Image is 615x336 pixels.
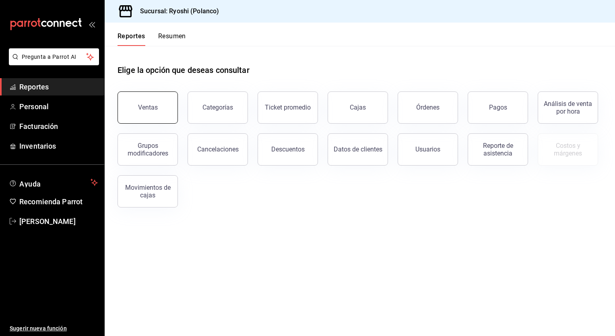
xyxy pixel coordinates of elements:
span: Reportes [19,81,98,92]
button: Usuarios [398,133,458,166]
div: Órdenes [416,104,440,111]
h1: Elige la opción que deseas consultar [118,64,250,76]
div: Usuarios [415,145,440,153]
button: Reporte de asistencia [468,133,528,166]
span: Facturación [19,121,98,132]
span: Inventarios [19,141,98,151]
span: Sugerir nueva función [10,324,98,333]
span: Personal [19,101,98,112]
button: Pagos [468,91,528,124]
div: Pagos [489,104,507,111]
div: Grupos modificadores [123,142,173,157]
span: Pregunta a Parrot AI [22,53,87,61]
a: Cajas [328,91,388,124]
button: open_drawer_menu [89,21,95,27]
button: Ventas [118,91,178,124]
h3: Sucursal: Ryoshi (Polanco) [134,6,219,16]
button: Descuentos [258,133,318,166]
button: Contrata inventarios para ver este reporte [538,133,598,166]
span: Recomienda Parrot [19,196,98,207]
button: Resumen [158,32,186,46]
button: Análisis de venta por hora [538,91,598,124]
div: Ticket promedio [265,104,311,111]
div: Análisis de venta por hora [543,100,593,115]
a: Pregunta a Parrot AI [6,58,99,67]
button: Ticket promedio [258,91,318,124]
button: Categorías [188,91,248,124]
button: Grupos modificadores [118,133,178,166]
div: Datos de clientes [334,145,382,153]
button: Reportes [118,32,145,46]
button: Órdenes [398,91,458,124]
div: Descuentos [271,145,305,153]
div: Reporte de asistencia [473,142,523,157]
button: Movimientos de cajas [118,175,178,207]
span: [PERSON_NAME] [19,216,98,227]
div: Costos y márgenes [543,142,593,157]
div: Ventas [138,104,158,111]
button: Pregunta a Parrot AI [9,48,99,65]
div: Movimientos de cajas [123,184,173,199]
button: Datos de clientes [328,133,388,166]
span: Ayuda [19,178,87,187]
div: navigation tabs [118,32,186,46]
button: Cancelaciones [188,133,248,166]
div: Categorías [202,104,233,111]
div: Cajas [350,103,366,112]
div: Cancelaciones [197,145,239,153]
